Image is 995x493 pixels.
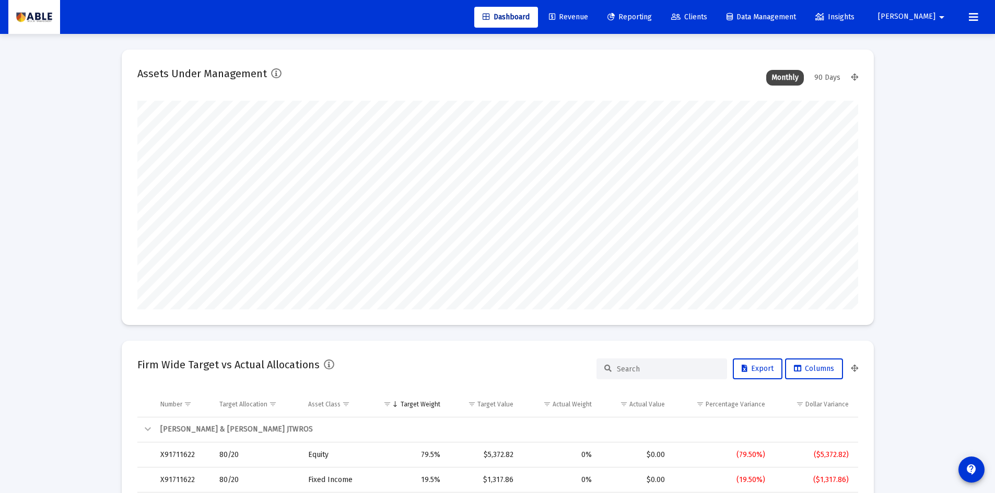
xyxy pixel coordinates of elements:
td: Column Actual Weight [521,392,599,417]
div: Actual Weight [553,400,592,408]
span: Show filter options for column 'Actual Value' [620,400,628,408]
div: 90 Days [809,70,846,86]
span: Data Management [727,13,796,21]
span: Show filter options for column 'Dollar Variance' [796,400,804,408]
td: Equity [301,442,370,467]
span: Show filter options for column 'Number' [184,400,192,408]
div: 0% [528,475,592,485]
td: 80/20 [212,442,301,467]
div: Target Allocation [219,400,267,408]
div: $0.00 [606,450,665,460]
span: Export [742,364,774,373]
mat-icon: arrow_drop_down [935,7,948,28]
span: Show filter options for column 'Asset Class' [342,400,350,408]
a: Data Management [718,7,804,28]
td: X91711622 [153,442,212,467]
div: 0% [528,450,592,460]
td: Column Target Allocation [212,392,301,417]
div: $1,317.86 [455,475,513,485]
span: Show filter options for column 'Target Allocation' [269,400,277,408]
a: Dashboard [474,7,538,28]
div: Percentage Variance [706,400,765,408]
div: 79.5% [377,450,440,460]
span: Clients [671,13,707,21]
img: Dashboard [16,7,52,28]
td: Column Target Value [448,392,521,417]
div: Number [160,400,182,408]
div: [PERSON_NAME] & [PERSON_NAME] JTWROS [160,424,849,435]
td: Column Actual Value [599,392,673,417]
span: Show filter options for column 'Percentage Variance' [696,400,704,408]
button: [PERSON_NAME] [865,6,961,27]
div: ($1,317.86) [780,475,849,485]
mat-icon: contact_support [965,463,978,476]
div: Asset Class [308,400,341,408]
span: Show filter options for column 'Actual Weight' [543,400,551,408]
td: Column Dollar Variance [772,392,858,417]
td: Collapse [137,417,153,442]
div: Monthly [766,70,804,86]
a: Insights [807,7,863,28]
div: Dollar Variance [805,400,849,408]
h2: Assets Under Management [137,65,267,82]
div: $5,372.82 [455,450,513,460]
span: Insights [815,13,854,21]
span: Revenue [549,13,588,21]
span: Dashboard [483,13,530,21]
input: Search [617,365,719,374]
td: 80/20 [212,467,301,492]
div: (19.50%) [680,475,765,485]
div: 19.5% [377,475,440,485]
a: Reporting [599,7,660,28]
span: Show filter options for column 'Target Weight' [383,400,391,408]
td: Column Number [153,392,212,417]
button: Columns [785,358,843,379]
h2: Firm Wide Target vs Actual Allocations [137,356,320,373]
span: [PERSON_NAME] [878,13,935,21]
span: Columns [794,364,834,373]
button: Export [733,358,782,379]
td: Column Target Weight [370,392,448,417]
td: Column Asset Class [301,392,370,417]
div: ($5,372.82) [780,450,849,460]
div: Target Value [477,400,513,408]
span: Reporting [607,13,652,21]
div: Actual Value [629,400,665,408]
span: Show filter options for column 'Target Value' [468,400,476,408]
td: Fixed Income [301,467,370,492]
div: $0.00 [606,475,665,485]
div: Target Weight [401,400,440,408]
div: (79.50%) [680,450,765,460]
a: Revenue [541,7,596,28]
a: Clients [663,7,716,28]
td: Column Percentage Variance [672,392,772,417]
td: X91711622 [153,467,212,492]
